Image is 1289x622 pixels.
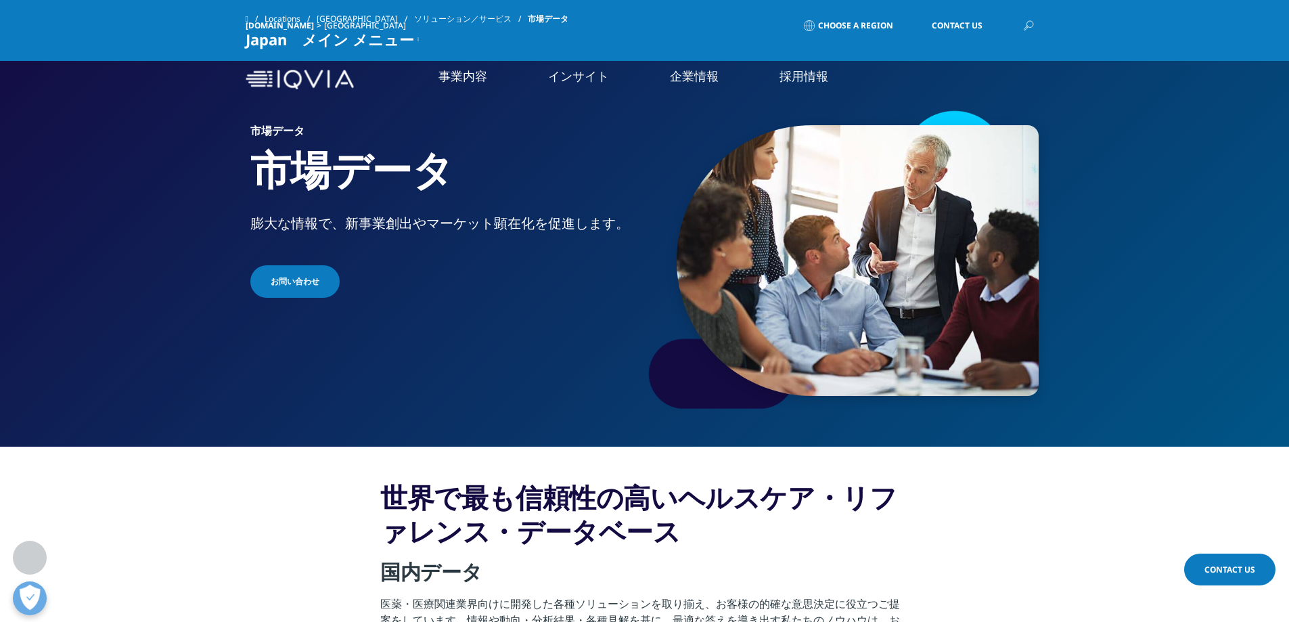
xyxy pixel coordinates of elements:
[677,125,1039,396] img: 105_sharing-information.jpg
[250,125,639,144] h6: 市場データ
[359,47,1044,112] nav: Primary
[818,20,893,31] span: Choose a Region
[324,20,411,31] div: [GEOGRAPHIC_DATA]
[1204,564,1255,575] span: Contact Us
[13,581,47,615] button: 優先設定センターを開く
[779,68,828,85] a: 採用情報
[380,558,482,585] strong: 国内データ
[932,22,982,30] span: Contact Us
[438,68,487,85] a: 事業内容
[548,68,609,85] a: インサイト
[246,20,314,31] a: [DOMAIN_NAME]
[670,68,719,85] a: 企業情報
[250,265,340,298] a: お問い合わせ
[250,144,639,214] h1: 市場データ
[250,214,639,241] p: 膨大な情報で、新事業創出やマーケット顕在化を促進します。
[380,481,909,558] h3: 世界で最も信頼性の高いヘルスケア・リファレンス・データベース
[1184,554,1275,585] a: Contact Us
[271,275,319,288] span: お問い合わせ
[911,10,1003,41] a: Contact Us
